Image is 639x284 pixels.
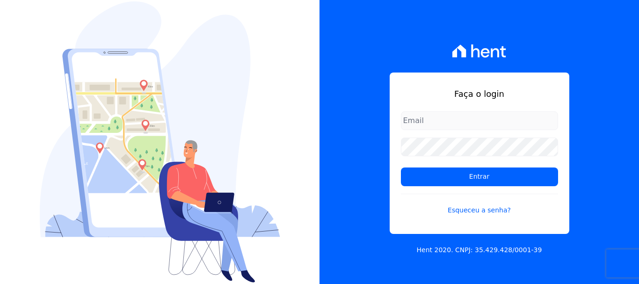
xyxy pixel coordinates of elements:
[40,1,280,283] img: Login
[401,111,558,130] input: Email
[417,245,542,255] p: Hent 2020. CNPJ: 35.429.428/0001-39
[401,167,558,186] input: Entrar
[401,194,558,215] a: Esqueceu a senha?
[401,87,558,100] h1: Faça o login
